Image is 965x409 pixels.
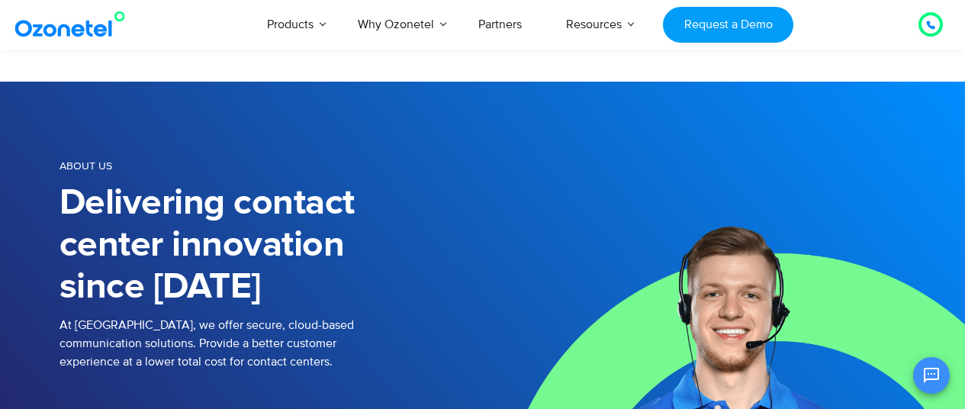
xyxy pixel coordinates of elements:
p: At [GEOGRAPHIC_DATA], we offer secure, cloud-based communication solutions. Provide a better cust... [60,316,483,371]
button: Open chat [913,357,950,394]
span: About us [60,159,112,172]
a: Request a Demo [663,7,793,43]
h1: Delivering contact center innovation since [DATE] [60,182,483,308]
